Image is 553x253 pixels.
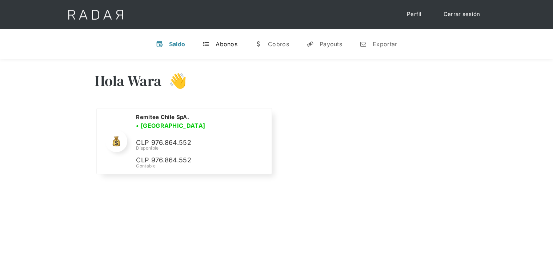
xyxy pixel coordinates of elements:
[169,40,185,48] div: Saldo
[136,114,189,121] h2: Remitee Chile SpA.
[436,7,488,21] a: Cerrar sesión
[268,40,289,48] div: Cobros
[136,145,263,151] div: Disponible
[306,40,314,48] div: y
[161,72,187,90] h3: 👋
[136,155,245,166] p: CLP 976.864.552
[320,40,342,48] div: Payouts
[136,121,205,130] h3: • [GEOGRAPHIC_DATA]
[400,7,429,21] a: Perfil
[360,40,367,48] div: n
[95,72,162,90] h3: Hola Wara
[255,40,262,48] div: w
[373,40,397,48] div: Exportar
[136,163,263,169] div: Contable
[216,40,237,48] div: Abonos
[156,40,163,48] div: v
[136,138,245,148] p: CLP 976.864.552
[203,40,210,48] div: t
